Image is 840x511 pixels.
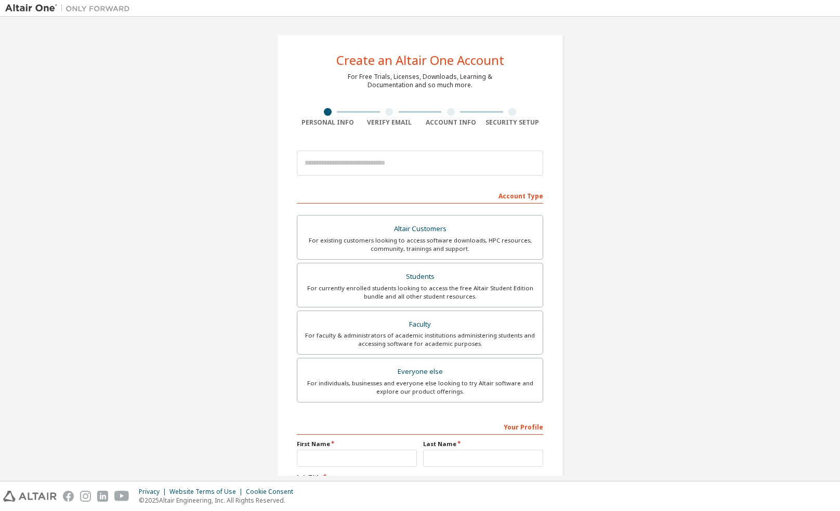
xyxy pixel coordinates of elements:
[297,187,543,204] div: Account Type
[359,118,421,127] div: Verify Email
[304,222,536,236] div: Altair Customers
[304,365,536,379] div: Everyone else
[336,54,504,66] div: Create an Altair One Account
[63,491,74,502] img: facebook.svg
[482,118,544,127] div: Security Setup
[304,270,536,284] div: Students
[3,491,57,502] img: altair_logo.svg
[304,379,536,396] div: For individuals, businesses and everyone else looking to try Altair software and explore our prod...
[97,491,108,502] img: linkedin.svg
[297,418,543,435] div: Your Profile
[297,440,417,448] label: First Name
[297,118,359,127] div: Personal Info
[169,488,246,496] div: Website Terms of Use
[139,496,299,505] p: © 2025 Altair Engineering, Inc. All Rights Reserved.
[304,236,536,253] div: For existing customers looking to access software downloads, HPC resources, community, trainings ...
[80,491,91,502] img: instagram.svg
[5,3,135,14] img: Altair One
[139,488,169,496] div: Privacy
[304,331,536,348] div: For faculty & administrators of academic institutions administering students and accessing softwa...
[420,118,482,127] div: Account Info
[114,491,129,502] img: youtube.svg
[304,284,536,301] div: For currently enrolled students looking to access the free Altair Student Edition bundle and all ...
[304,317,536,332] div: Faculty
[423,440,543,448] label: Last Name
[246,488,299,496] div: Cookie Consent
[297,473,543,481] label: Job Title
[348,73,492,89] div: For Free Trials, Licenses, Downloads, Learning & Documentation and so much more.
